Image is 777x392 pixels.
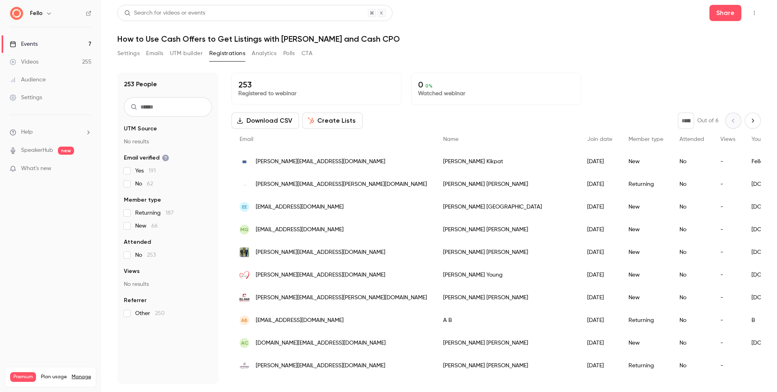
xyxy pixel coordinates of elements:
[712,173,743,196] div: -
[579,241,620,264] div: [DATE]
[117,47,140,60] button: Settings
[124,238,151,246] span: Attended
[240,157,249,166] img: allstarpowerhouse.com
[10,40,38,48] div: Events
[209,47,245,60] button: Registrations
[241,317,248,324] span: AB
[620,196,671,218] div: New
[252,47,277,60] button: Analytics
[671,218,712,241] div: No
[712,309,743,332] div: -
[10,7,23,20] img: Fello
[720,136,735,142] span: Views
[435,241,579,264] div: [PERSON_NAME] [PERSON_NAME]
[620,264,671,286] div: New
[579,150,620,173] div: [DATE]
[124,125,157,133] span: UTM Source
[671,332,712,354] div: No
[671,150,712,173] div: No
[117,34,761,44] h1: How to Use Cash Offers to Get Listings with [PERSON_NAME] and Cash CPO
[620,150,671,173] div: New
[124,9,205,17] div: Search for videos or events
[435,196,579,218] div: [PERSON_NAME] [GEOGRAPHIC_DATA]
[10,58,38,66] div: Videos
[10,372,36,382] span: Premium
[620,286,671,309] div: New
[21,146,53,155] a: SpeakerHub
[302,113,363,129] button: Create Lists
[709,5,741,21] button: Share
[240,136,253,142] span: Email
[256,271,385,279] span: [PERSON_NAME][EMAIL_ADDRESS][DOMAIN_NAME]
[671,241,712,264] div: No
[238,80,395,89] p: 253
[256,158,385,166] span: [PERSON_NAME][EMAIL_ADDRESS][DOMAIN_NAME]
[240,247,249,257] img: rnbteam.com
[435,286,579,309] div: [PERSON_NAME] [PERSON_NAME]
[240,270,249,280] img: amorealty.com
[712,354,743,377] div: -
[283,47,295,60] button: Polls
[10,76,46,84] div: Audience
[620,332,671,354] div: New
[712,264,743,286] div: -
[418,89,574,98] p: Watched webinar
[620,354,671,377] div: Returning
[231,113,299,129] button: Download CSV
[58,147,74,155] span: new
[435,218,579,241] div: [PERSON_NAME] [PERSON_NAME]
[579,286,620,309] div: [DATE]
[240,361,249,371] img: upwardca.com
[135,180,153,188] span: No
[679,136,704,142] span: Attended
[170,47,203,60] button: UTM builder
[135,222,158,230] span: New
[135,251,156,259] span: No
[124,267,140,275] span: Views
[146,47,163,60] button: Emails
[256,316,344,325] span: [EMAIL_ADDRESS][DOMAIN_NAME]
[579,264,620,286] div: [DATE]
[628,136,663,142] span: Member type
[256,362,385,370] span: [PERSON_NAME][EMAIL_ADDRESS][DOMAIN_NAME]
[620,241,671,264] div: New
[443,136,459,142] span: Name
[587,136,612,142] span: Join date
[435,173,579,196] div: [PERSON_NAME] [PERSON_NAME]
[256,339,386,347] span: [DOMAIN_NAME][EMAIL_ADDRESS][DOMAIN_NAME]
[256,226,344,234] span: [EMAIL_ADDRESS][DOMAIN_NAME]
[435,332,579,354] div: [PERSON_NAME] [PERSON_NAME]
[166,210,174,216] span: 187
[135,167,156,175] span: Yes
[256,248,385,257] span: [PERSON_NAME][EMAIL_ADDRESS][DOMAIN_NAME]
[256,203,344,211] span: [EMAIL_ADDRESS][DOMAIN_NAME]
[240,293,249,303] img: elamre.com
[82,165,91,173] iframe: Noticeable Trigger
[147,252,156,258] span: 253
[135,209,174,217] span: Returning
[712,241,743,264] div: -
[238,89,395,98] p: Registered to webinar
[620,218,671,241] div: New
[671,196,712,218] div: No
[10,94,42,102] div: Settings
[712,286,743,309] div: -
[124,125,212,317] section: facet-groups
[712,150,743,173] div: -
[21,164,51,173] span: What's new
[620,173,671,196] div: Returning
[435,150,579,173] div: [PERSON_NAME] Kikpat
[435,309,579,332] div: A B
[671,286,712,309] div: No
[30,9,42,17] h6: Fello
[579,332,620,354] div: [DATE]
[21,128,33,136] span: Help
[147,181,153,187] span: 62
[435,264,579,286] div: [PERSON_NAME] Young
[124,196,161,204] span: Member type
[41,374,67,380] span: Plan usage
[149,168,156,174] span: 191
[671,173,712,196] div: No
[124,79,157,89] h1: 253 People
[72,374,91,380] a: Manage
